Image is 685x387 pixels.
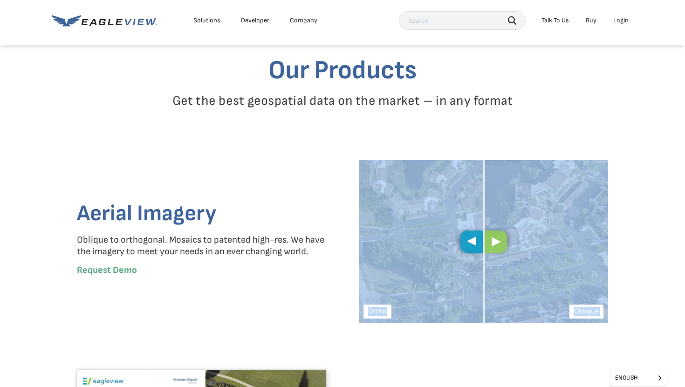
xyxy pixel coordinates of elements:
a: Request Demo [77,265,137,276]
p: Get the best geospatial data on the market – in any format [70,93,615,137]
input: Search [399,11,526,30]
div: Login [613,16,629,25]
a: Buy [586,16,596,25]
h3: Aerial Imagery [77,200,326,227]
div: Talk To Us [541,16,569,25]
a: Developer [241,16,269,25]
aside: Language selected: English [610,369,666,387]
span: English [610,369,666,387]
div: Ortho [363,305,391,319]
div: Solutions [193,16,220,25]
h2: Our Products [70,56,615,85]
div: Company [290,16,317,25]
div: Oblique [569,305,603,319]
p: Oblique to orthogonal. Mosaics to patented high-res. We have the imagery to meet your needs in an... [77,234,326,258]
